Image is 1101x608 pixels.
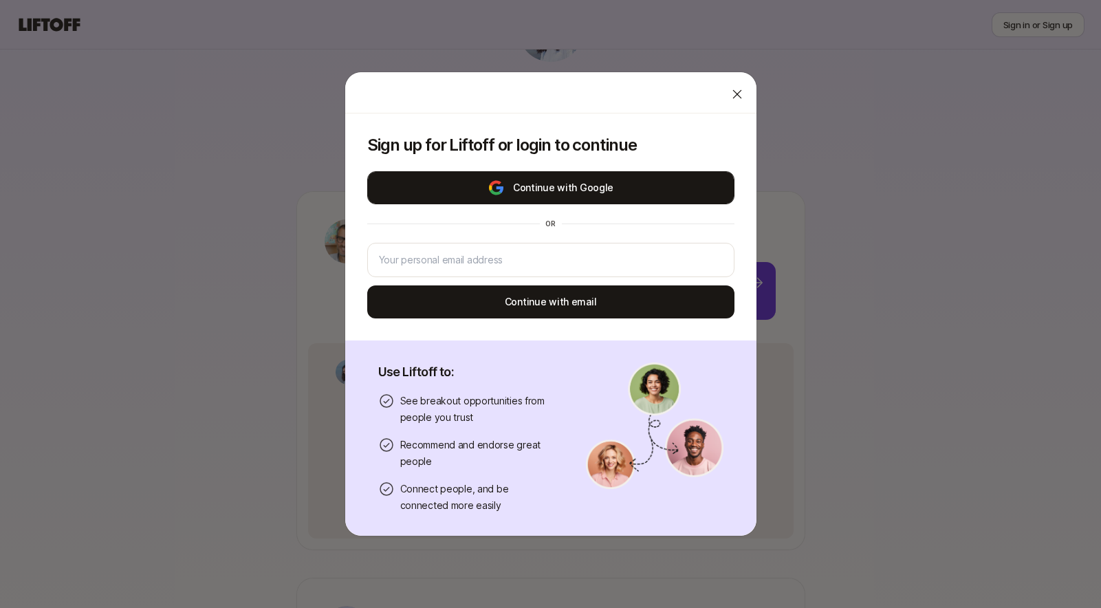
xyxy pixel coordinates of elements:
[379,252,723,268] input: Your personal email address
[367,171,734,204] button: Continue with Google
[400,437,553,470] p: Recommend and endorse great people
[586,362,723,489] img: signup-banner
[367,135,734,155] p: Sign up for Liftoff or login to continue
[488,180,505,196] img: google-logo
[400,481,553,514] p: Connect people, and be connected more easily
[367,285,734,318] button: Continue with email
[378,362,553,382] p: Use Liftoff to:
[400,393,553,426] p: See breakout opportunities from people you trust
[540,218,562,229] div: or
